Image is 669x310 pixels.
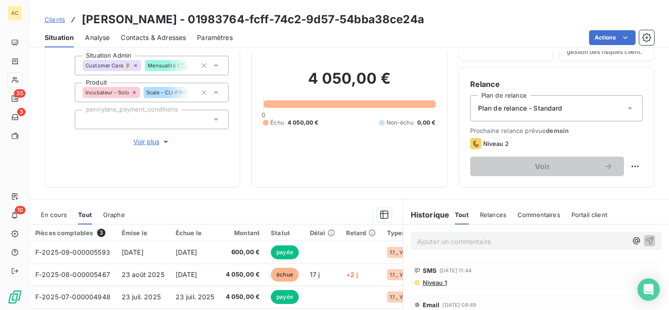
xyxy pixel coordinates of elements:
span: Voir [481,163,603,170]
div: Statut [271,229,299,237]
span: 1.1 _ Vente _ Clients [390,272,431,277]
span: payée [271,245,299,259]
span: Analyse [85,33,110,42]
span: Tout [455,211,469,218]
div: Pièces comptables [35,229,111,237]
span: [DATE] 11:44 [439,268,472,273]
span: Relances [480,211,506,218]
div: Types de dépenses / revenus [387,229,475,237]
div: Émise le [122,229,164,237]
span: 35 [14,89,26,98]
input: Ajouter une valeur [189,61,197,70]
span: payée [271,290,299,304]
span: Prochaine relance prévue [470,127,643,134]
span: Échu [270,119,284,127]
span: 1.1 _ Vente _ Clients [390,250,431,255]
h6: Historique [403,209,450,220]
button: Voir [470,157,624,176]
h3: [PERSON_NAME] - 01983764-fcff-74c2-9d57-54bba38ce24a [82,11,424,28]
span: Portail client [571,211,607,218]
div: Retard [346,229,376,237]
input: Ajouter une valeur [83,115,90,124]
img: Logo LeanPay [7,290,22,304]
span: Incubateur - Solo [85,90,130,95]
span: demain [546,127,569,134]
span: 3 [97,229,105,237]
span: Niveau 2 [483,140,509,147]
span: En cours [41,211,67,218]
span: échue [271,268,299,282]
span: +2 j [346,270,358,278]
span: [DATE] 08:49 [442,302,476,308]
span: F-2025-08-000005467 [35,270,110,278]
button: Actions [589,30,636,45]
span: [DATE] [176,270,197,278]
div: AC [7,6,22,20]
input: Ajouter une valeur [189,88,197,97]
h2: 4 050,00 € [263,69,435,97]
a: Clients [45,15,65,24]
span: Email [423,301,440,309]
span: F-2025-09-000005593 [35,248,110,256]
span: 23 juil. 2025 [122,293,161,301]
span: 1.1 _ Vente _ Clients [390,294,431,300]
span: 4 050,00 € [226,292,260,302]
span: 0 [262,111,265,119]
span: [DATE] [122,248,144,256]
span: 4 050,00 € [288,119,319,127]
button: Voir plus [75,137,229,147]
span: Niveau 1 [422,279,447,286]
span: SMS [423,267,437,274]
div: Montant [226,229,260,237]
span: Graphe [103,211,125,218]
span: Clients [45,16,65,23]
span: Voir plus [133,137,171,146]
span: Plan de relance - Standard [478,104,563,113]
span: 17 j [310,270,320,278]
span: F-2025-07-000004948 [35,293,111,301]
span: Situation [45,33,74,42]
h6: Relance [470,79,643,90]
span: Scale - CLI-PRIVILEGE [146,90,202,95]
span: 10 [15,206,26,214]
span: 23 juil. 2025 [176,293,215,301]
span: Commentaires [518,211,560,218]
span: 600,00 € [226,248,260,257]
span: 3 [17,108,26,116]
span: Paramètres [197,33,233,42]
span: 4 050,00 € [226,270,260,279]
span: Non-échu [387,119,413,127]
span: Contacts & Adresses [121,33,186,42]
div: Délai [310,229,335,237]
span: 0,00 € [417,119,436,127]
span: 23 août 2025 [122,270,164,278]
span: [DATE] [176,248,197,256]
span: Mensualité 1 ✅ [148,63,187,68]
div: Échue le [176,229,215,237]
span: Customer Care 👂🏼 [85,63,131,68]
div: Open Intercom Messenger [637,278,660,301]
span: Tout [78,211,92,218]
